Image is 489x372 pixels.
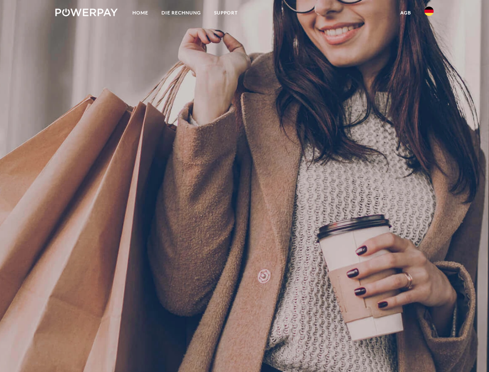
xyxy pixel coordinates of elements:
[394,6,418,20] a: agb
[424,7,434,16] img: de
[55,9,118,16] img: logo-powerpay-white.svg
[126,6,155,20] a: Home
[208,6,244,20] a: SUPPORT
[155,6,208,20] a: DIE RECHNUNG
